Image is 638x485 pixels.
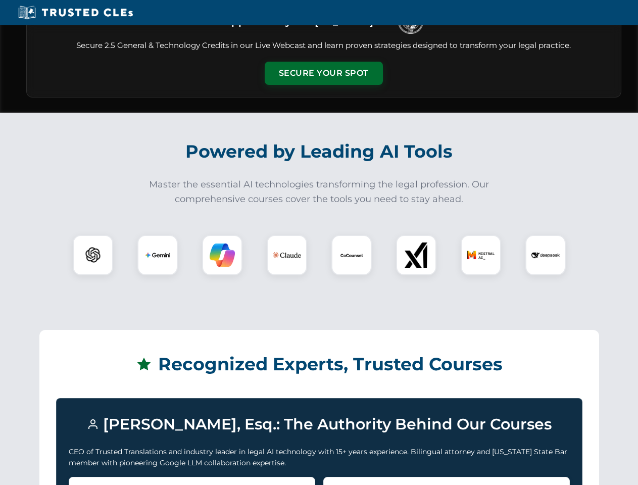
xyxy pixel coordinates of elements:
[404,243,429,268] img: xAI Logo
[78,240,108,270] img: ChatGPT Logo
[396,235,436,275] div: xAI
[331,235,372,275] div: CoCounsel
[73,235,113,275] div: ChatGPT
[69,446,570,469] p: CEO of Trusted Translations and industry leader in legal AI technology with 15+ years experience....
[15,5,136,20] img: Trusted CLEs
[525,235,566,275] div: DeepSeek
[56,347,582,382] h2: Recognized Experts, Trusted Courses
[145,243,170,268] img: Gemini Logo
[467,241,495,269] img: Mistral AI Logo
[210,243,235,268] img: Copilot Logo
[39,134,599,169] h2: Powered by Leading AI Tools
[137,235,178,275] div: Gemini
[461,235,501,275] div: Mistral AI
[142,177,496,207] p: Master the essential AI technologies transforming the legal profession. Our comprehensive courses...
[265,62,383,85] button: Secure Your Spot
[339,243,364,268] img: CoCounsel Logo
[273,241,301,269] img: Claude Logo
[202,235,242,275] div: Copilot
[39,40,609,52] p: Secure 2.5 General & Technology Credits in our Live Webcast and learn proven strategies designed ...
[267,235,307,275] div: Claude
[531,241,560,269] img: DeepSeek Logo
[69,411,570,438] h3: [PERSON_NAME], Esq.: The Authority Behind Our Courses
